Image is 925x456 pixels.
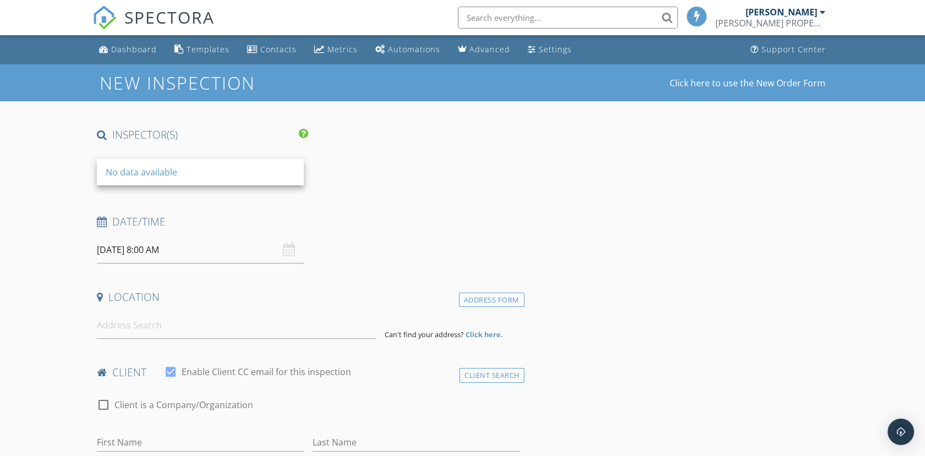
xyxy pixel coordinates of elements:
div: Templates [187,44,229,54]
div: Advanced [469,44,510,54]
div: Metrics [327,44,358,54]
div: Automations [388,44,440,54]
label: Enable Client CC email for this inspection [182,366,351,377]
h4: INSPECTOR(S) [97,128,308,142]
a: Click here to use the New Order Form [670,79,825,87]
div: Support Center [762,44,826,54]
div: No data available [106,166,295,179]
span: Can't find your address? [385,329,464,339]
div: Settings [539,44,572,54]
div: Address Form [459,293,524,307]
div: Client Search [459,368,524,383]
span: SPECTORA [124,6,215,29]
h4: client [97,365,519,380]
input: Address Search [97,312,376,339]
strong: Click here. [466,329,503,339]
a: Metrics [310,40,362,60]
div: Contacts [260,44,297,54]
a: SPECTORA [92,15,215,38]
img: The Best Home Inspection Software - Spectora [92,6,117,30]
input: Search everything... [458,7,678,29]
a: Contacts [243,40,301,60]
div: Dashboard [111,44,157,54]
h4: Location [97,290,519,304]
a: Automations (Basic) [371,40,445,60]
a: Templates [170,40,234,60]
div: LARKIN PROPERTY INSPECTION AND MANAGEMENT, LLC [715,18,825,29]
label: Client is a Company/Organization [114,399,253,410]
a: Advanced [453,40,515,60]
h1: New Inspection [100,73,343,92]
div: [PERSON_NAME] [746,7,817,18]
h4: Date/Time [97,215,519,229]
a: Support Center [746,40,830,60]
a: Settings [523,40,576,60]
a: Dashboard [95,40,161,60]
div: Open Intercom Messenger [888,419,914,445]
input: Select date [97,237,304,263]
